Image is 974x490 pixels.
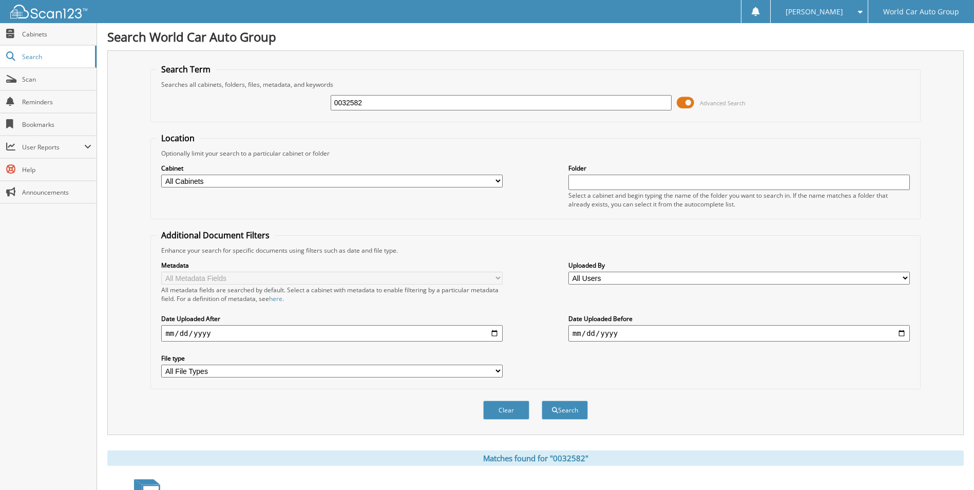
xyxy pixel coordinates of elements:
[542,401,588,420] button: Search
[22,143,84,152] span: User Reports
[568,314,910,323] label: Date Uploaded Before
[568,261,910,270] label: Uploaded By
[568,325,910,342] input: end
[161,261,503,270] label: Metadata
[156,230,275,241] legend: Additional Document Filters
[483,401,529,420] button: Clear
[161,325,503,342] input: start
[107,28,964,45] h1: Search World Car Auto Group
[107,450,964,466] div: Matches found for "0032582"
[786,9,843,15] span: [PERSON_NAME]
[161,164,503,173] label: Cabinet
[22,188,91,197] span: Announcements
[22,75,91,84] span: Scan
[10,5,87,18] img: scan123-logo-white.svg
[156,64,216,75] legend: Search Term
[161,314,503,323] label: Date Uploaded After
[568,191,910,209] div: Select a cabinet and begin typing the name of the folder you want to search in. If the name match...
[156,80,914,89] div: Searches all cabinets, folders, files, metadata, and keywords
[161,354,503,363] label: File type
[156,133,200,144] legend: Location
[22,120,91,129] span: Bookmarks
[883,9,959,15] span: World Car Auto Group
[700,99,746,107] span: Advanced Search
[22,30,91,39] span: Cabinets
[156,149,914,158] div: Optionally limit your search to a particular cabinet or folder
[156,246,914,255] div: Enhance your search for specific documents using filters such as date and file type.
[22,165,91,174] span: Help
[22,98,91,106] span: Reminders
[161,286,503,303] div: All metadata fields are searched by default. Select a cabinet with metadata to enable filtering b...
[269,294,282,303] a: here
[568,164,910,173] label: Folder
[22,52,90,61] span: Search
